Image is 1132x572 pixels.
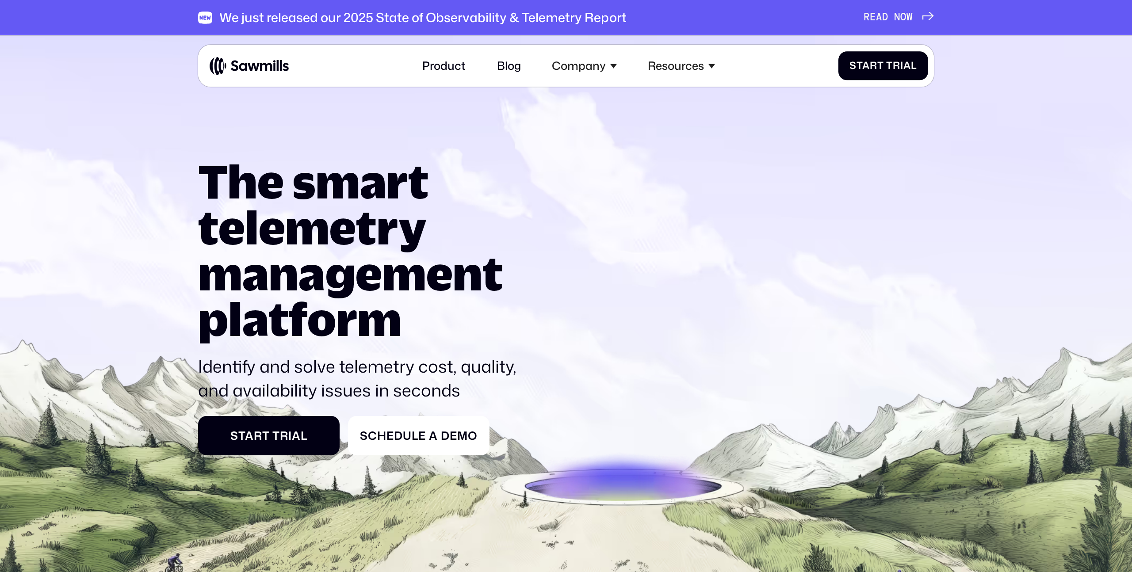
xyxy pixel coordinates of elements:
div: We just released our 2025 State of Observability & Telemetry Report [219,10,627,25]
div: Start Trial [849,60,917,72]
a: Schedule a Demo [348,416,490,455]
a: Start Trial [838,51,928,80]
a: READ NOW [864,11,934,23]
div: Resources [648,59,704,73]
a: Blog [489,51,529,81]
div: Schedule a Demo [359,429,478,442]
div: Start Trial [210,429,329,442]
div: Company [552,59,606,73]
a: Start Trial [198,416,340,455]
a: Product [414,51,474,81]
h1: The smart telemetry management platform [198,158,526,342]
div: READ NOW [864,11,913,23]
p: Identify and solve telemetry cost, quality, and availability issues in seconds [198,355,526,402]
